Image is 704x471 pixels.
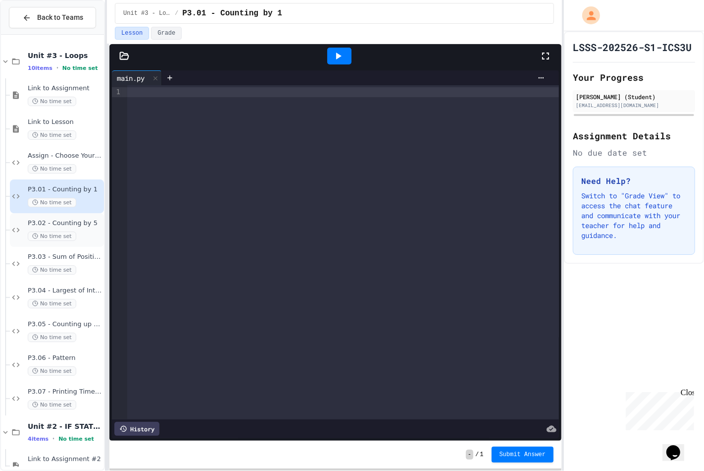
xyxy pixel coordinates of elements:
div: main.py [112,73,150,83]
span: P3.01 - Counting by 1 [28,185,102,194]
span: P3.07 - Printing Times Table [28,388,102,396]
span: - [466,450,473,460]
span: Assign - Choose Your Own Adventure [28,152,102,160]
div: Chat with us now!Close [4,4,68,63]
span: No time set [28,97,76,106]
div: No due date set [573,147,695,159]
span: • [52,435,54,443]
span: No time set [28,265,76,275]
span: P3.06 - Pattern [28,354,102,362]
iframe: chat widget [622,388,694,430]
span: P3.02 - Counting by 5 [28,219,102,228]
div: main.py [112,70,162,85]
p: Switch to "Grade View" to access the chat feature and communicate with your teacher for help and ... [581,191,687,240]
div: [EMAIL_ADDRESS][DOMAIN_NAME] [576,102,692,109]
div: My Account [572,4,603,27]
span: Unit #3 - Loops [28,51,102,60]
iframe: chat widget [662,431,694,461]
span: / [175,9,178,17]
span: 1 [480,451,483,459]
button: Lesson [115,27,149,40]
span: P3.05 - Counting up by 1 [28,320,102,329]
span: No time set [28,366,76,376]
div: [PERSON_NAME] (Student) [576,92,692,101]
div: History [114,422,159,436]
span: P3.04 - Largest of Integers [28,287,102,295]
span: No time set [58,436,94,442]
span: No time set [28,400,76,410]
span: No time set [28,232,76,241]
button: Back to Teams [9,7,96,28]
div: 1 [112,87,122,97]
h3: Need Help? [581,175,687,187]
span: Link to Assignment [28,84,102,93]
h1: LSSS-202526-S1-ICS3U [573,40,692,54]
span: / [475,451,479,459]
span: P3.03 - Sum of Positive Integers [28,253,102,261]
span: No time set [28,333,76,342]
span: Unit #3 - Loops [123,9,171,17]
span: 4 items [28,436,49,442]
h2: Assignment Details [573,129,695,143]
span: Link to Assignment #2 [28,455,102,464]
span: Link to Lesson [28,118,102,126]
span: No time set [62,65,98,71]
span: • [56,64,58,72]
span: P3.01 - Counting by 1 [182,7,282,19]
span: Submit Answer [500,451,546,459]
span: Back to Teams [37,12,83,23]
span: 10 items [28,65,52,71]
span: No time set [28,164,76,174]
h2: Your Progress [573,70,695,84]
button: Grade [151,27,182,40]
span: No time set [28,299,76,308]
span: Unit #2 - IF STATEMENTS [28,422,102,431]
button: Submit Answer [492,447,554,463]
span: No time set [28,130,76,140]
span: No time set [28,198,76,207]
